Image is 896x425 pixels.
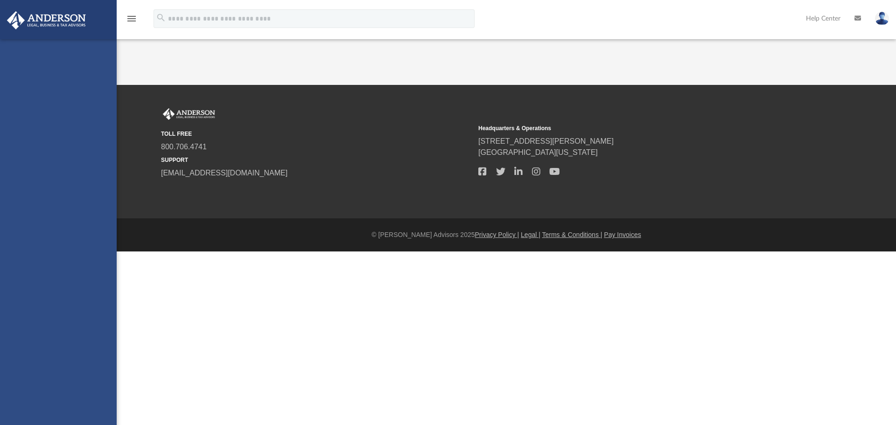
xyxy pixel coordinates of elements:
img: Anderson Advisors Platinum Portal [4,11,89,29]
a: Privacy Policy | [475,231,519,238]
a: [GEOGRAPHIC_DATA][US_STATE] [478,148,598,156]
i: search [156,13,166,23]
a: 800.706.4741 [161,143,207,151]
small: Headquarters & Operations [478,124,789,132]
a: [EMAIL_ADDRESS][DOMAIN_NAME] [161,169,287,177]
a: menu [126,18,137,24]
small: SUPPORT [161,156,472,164]
a: Legal | [521,231,540,238]
small: TOLL FREE [161,130,472,138]
img: Anderson Advisors Platinum Portal [161,108,217,120]
a: Terms & Conditions | [542,231,602,238]
a: [STREET_ADDRESS][PERSON_NAME] [478,137,614,145]
i: menu [126,13,137,24]
div: © [PERSON_NAME] Advisors 2025 [117,230,896,240]
a: Pay Invoices [604,231,641,238]
img: User Pic [875,12,889,25]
